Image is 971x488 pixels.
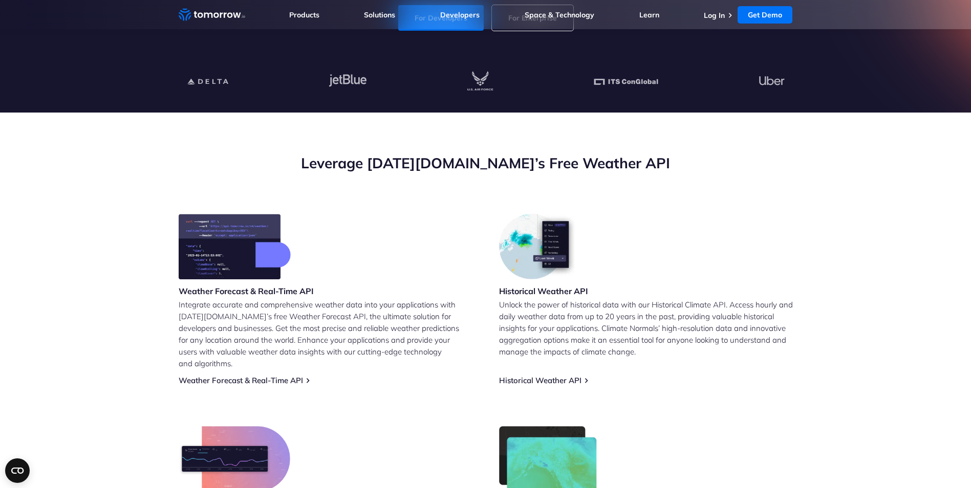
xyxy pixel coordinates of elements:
a: Home link [179,7,245,23]
a: Weather Forecast & Real-Time API [179,375,303,385]
h3: Historical Weather API [499,285,588,297]
h3: Weather Forecast & Real-Time API [179,285,314,297]
p: Unlock the power of historical data with our Historical Climate API. Access hourly and daily weat... [499,299,793,358]
a: Historical Weather API [499,375,581,385]
a: Get Demo [738,6,792,24]
a: Products [289,10,319,19]
p: Integrate accurate and comprehensive weather data into your applications with [DATE][DOMAIN_NAME]... [179,299,472,369]
a: Learn [639,10,659,19]
h2: Leverage [DATE][DOMAIN_NAME]’s Free Weather API [179,153,793,173]
button: Open CMP widget [5,458,30,483]
a: Space & Technology [525,10,594,19]
a: Log In [704,11,725,20]
a: Developers [440,10,480,19]
a: Solutions [364,10,395,19]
